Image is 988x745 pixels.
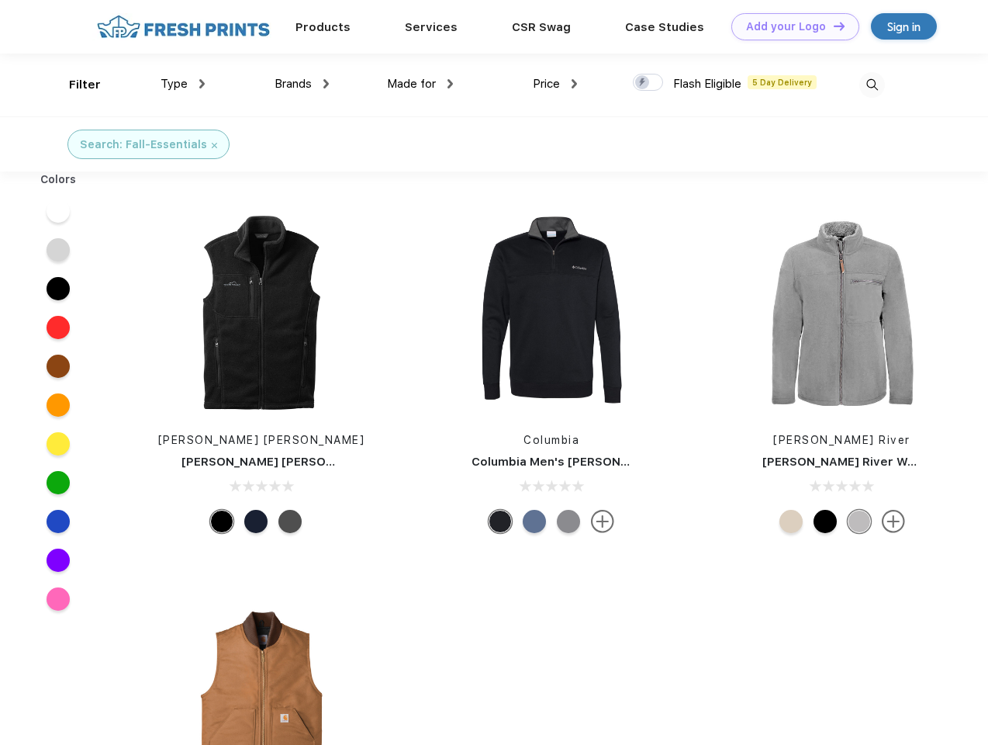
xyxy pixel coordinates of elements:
div: Sand [779,510,803,533]
span: Made for [387,77,436,91]
div: Grey Steel [278,510,302,533]
span: 5 Day Delivery [748,75,817,89]
span: Brands [275,77,312,91]
div: Filter [69,76,101,94]
div: Light-Grey [848,510,871,533]
div: Carbon Heather [523,510,546,533]
img: more.svg [591,510,614,533]
div: River Blue Navy [244,510,268,533]
a: Products [295,20,351,34]
span: Flash Eligible [673,77,741,91]
img: DT [834,22,845,30]
a: Sign in [871,13,937,40]
img: func=resize&h=266 [158,210,364,417]
img: dropdown.png [572,79,577,88]
a: Columbia [523,434,579,446]
div: Sign in [887,18,921,36]
img: more.svg [882,510,905,533]
span: Type [161,77,188,91]
div: Search: Fall-Essentials [80,137,207,153]
img: dropdown.png [447,79,453,88]
div: Charcoal Heather [557,510,580,533]
a: [PERSON_NAME] [PERSON_NAME] [158,434,365,446]
div: Add your Logo [746,20,826,33]
a: [PERSON_NAME] [PERSON_NAME] Fleece Vest [181,455,453,469]
div: Black [814,510,837,533]
img: fo%20logo%202.webp [92,13,275,40]
a: Columbia Men's [PERSON_NAME] Mountain Half-Zip Sweater [472,455,827,469]
img: filter_cancel.svg [212,143,217,148]
img: dropdown.png [323,79,329,88]
span: Price [533,77,560,91]
img: func=resize&h=266 [739,210,945,417]
a: [PERSON_NAME] River [773,434,910,446]
img: dropdown.png [199,79,205,88]
div: Black [489,510,512,533]
div: Black [210,510,233,533]
img: func=resize&h=266 [448,210,655,417]
div: Colors [29,172,88,188]
img: desktop_search.svg [859,72,885,98]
